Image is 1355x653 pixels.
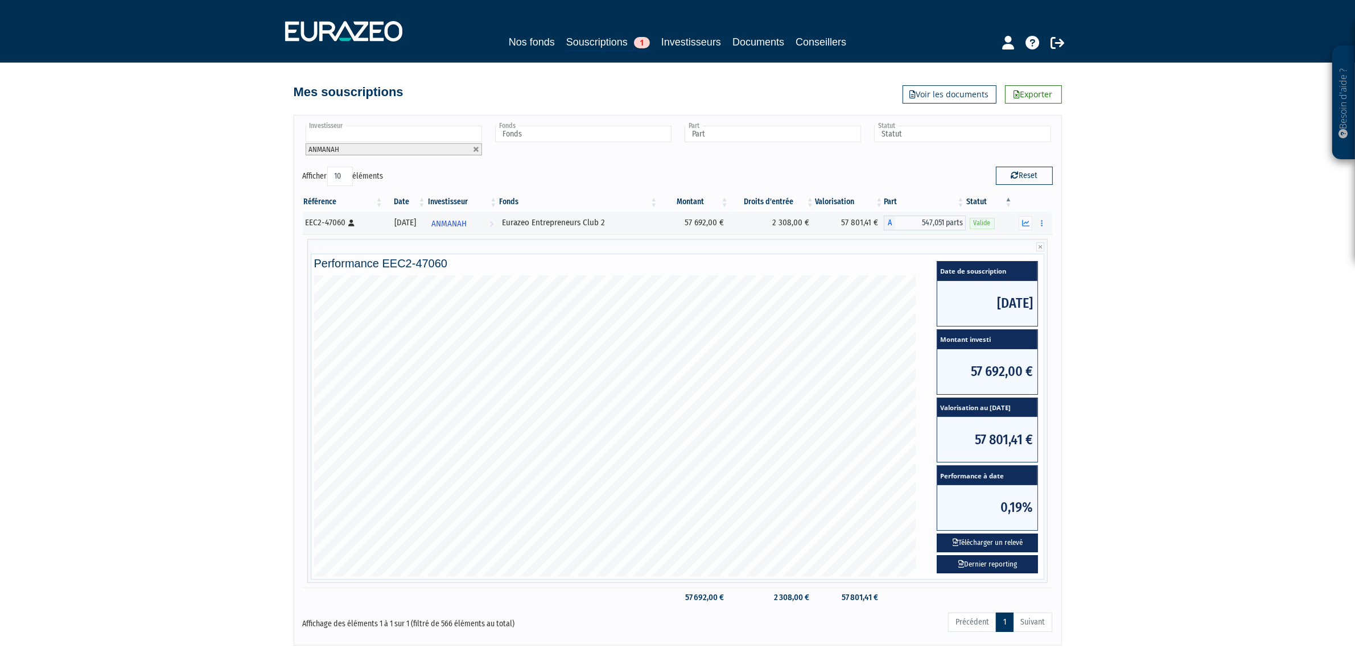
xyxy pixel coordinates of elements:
span: Montant investi [937,330,1037,349]
span: Date de souscription [937,262,1037,281]
p: Besoin d'aide ? [1337,52,1350,154]
a: 1 [996,613,1014,632]
select: Afficheréléments [327,167,353,186]
span: Valide [970,218,995,229]
button: Reset [996,167,1053,185]
button: Télécharger un relevé [937,534,1038,552]
span: [DATE] [937,281,1037,326]
span: ANMANAH [309,145,340,154]
span: 1 [634,37,650,48]
span: 57 692,00 € [937,349,1037,394]
th: Date: activer pour trier la colonne par ordre croissant [384,192,427,212]
img: 1732889491-logotype_eurazeo_blanc_rvb.png [285,21,402,42]
th: Part: activer pour trier la colonne par ordre croissant [884,192,965,212]
a: Souscriptions1 [566,34,650,52]
td: 2 308,00 € [730,588,815,607]
a: Dernier reporting [937,555,1038,574]
th: Montant: activer pour trier la colonne par ordre croissant [658,192,729,212]
span: Valorisation au [DATE] [937,398,1037,418]
div: A - Eurazeo Entrepreneurs Club 2 [884,216,965,230]
th: Fonds: activer pour trier la colonne par ordre croissant [499,192,659,212]
th: Statut : activer pour trier la colonne par ordre d&eacute;croissant [966,192,1014,212]
a: ANMANAH [427,212,499,234]
a: Documents [732,34,784,50]
div: Eurazeo Entrepreneurs Club 2 [503,217,655,229]
i: [Français] Personne physique [349,220,355,226]
td: 57 692,00 € [658,588,729,607]
th: Investisseur: activer pour trier la colonne par ordre croissant [427,192,499,212]
td: 2 308,00 € [730,212,815,234]
span: Performance à date [937,466,1037,485]
i: Voir l'investisseur [490,213,494,234]
a: Nos fonds [509,34,555,50]
h4: Performance EEC2-47060 [314,257,1041,270]
a: Voir les documents [903,85,996,104]
label: Afficher éléments [303,167,384,186]
div: EEC2-47060 [306,217,380,229]
th: Valorisation: activer pour trier la colonne par ordre croissant [815,192,884,212]
td: 57 692,00 € [658,212,729,234]
span: A [884,216,895,230]
th: Référence : activer pour trier la colonne par ordre croissant [303,192,384,212]
div: Affichage des éléments 1 à 1 sur 1 (filtré de 566 éléments au total) [303,611,606,630]
span: 57 801,41 € [937,417,1037,462]
a: Investisseurs [661,34,721,50]
div: [DATE] [388,217,423,229]
th: Droits d'entrée: activer pour trier la colonne par ordre croissant [730,192,815,212]
a: Exporter [1005,85,1062,104]
td: 57 801,41 € [815,588,884,607]
span: ANMANAH [431,213,467,234]
a: Conseillers [796,34,846,50]
h4: Mes souscriptions [294,85,403,99]
td: 57 801,41 € [815,212,884,234]
span: 0,19% [937,485,1037,530]
span: 547,051 parts [895,216,965,230]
